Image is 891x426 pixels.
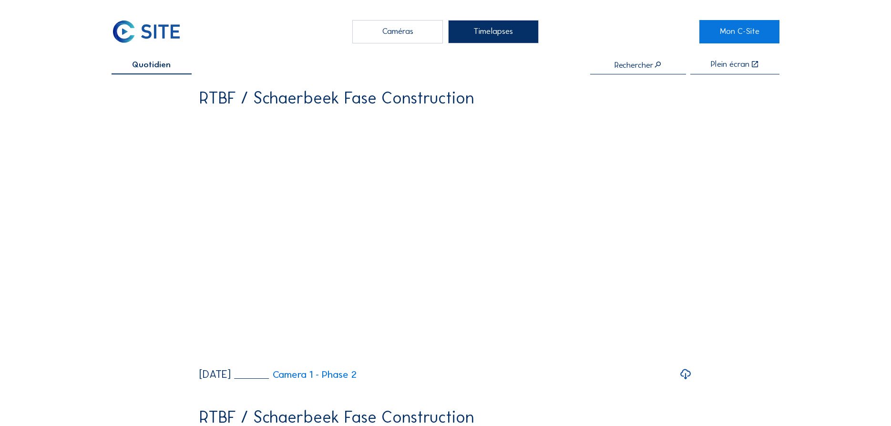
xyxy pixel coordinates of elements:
a: C-SITE Logo [112,20,192,43]
span: Quotidien [132,61,171,69]
div: Caméras [352,20,443,43]
img: C-SITE Logo [112,20,182,43]
video: Your browser does not support the video tag. [199,114,692,361]
div: RTBF / Schaerbeek Fase Construction [199,90,474,106]
div: Timelapses [448,20,539,43]
div: Plein écran [711,60,749,69]
a: Mon C-Site [699,20,779,43]
div: [DATE] [199,369,231,380]
a: Camera 1 - Phase 2 [234,370,356,380]
div: RTBF / Schaerbeek Fase Construction [199,409,474,426]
